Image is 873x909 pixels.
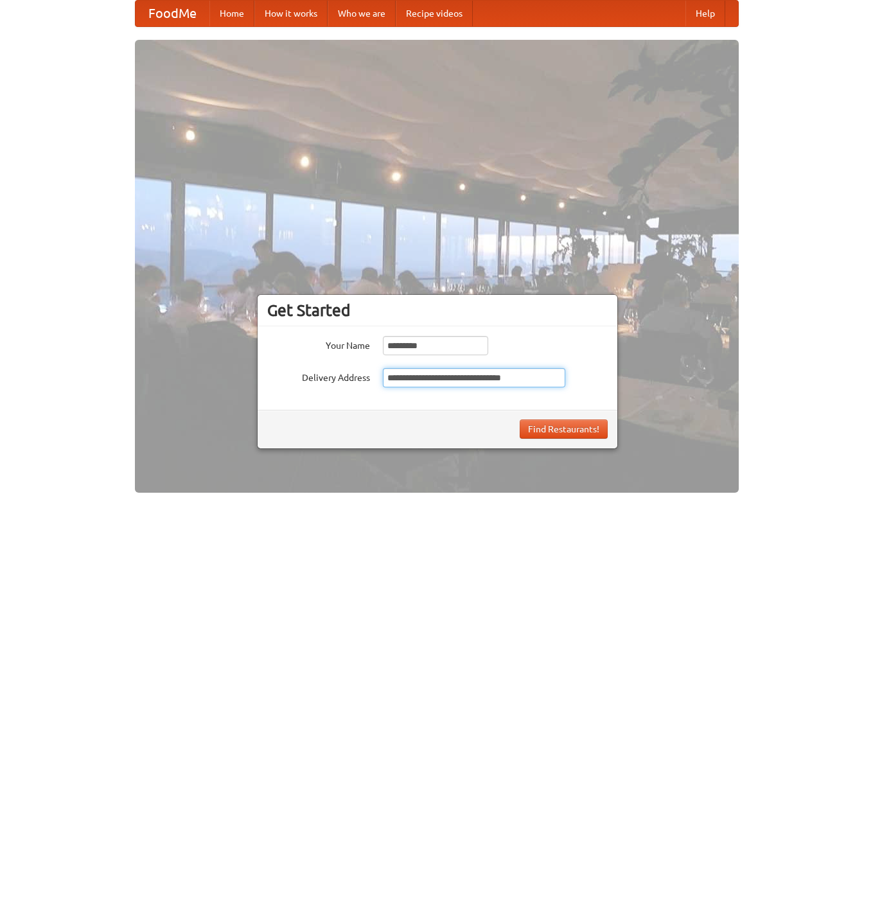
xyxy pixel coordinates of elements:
a: Recipe videos [396,1,473,26]
a: Who we are [328,1,396,26]
label: Delivery Address [267,368,370,384]
button: Find Restaurants! [520,419,608,439]
a: How it works [254,1,328,26]
label: Your Name [267,336,370,352]
h3: Get Started [267,301,608,320]
a: FoodMe [136,1,209,26]
a: Home [209,1,254,26]
a: Help [685,1,725,26]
